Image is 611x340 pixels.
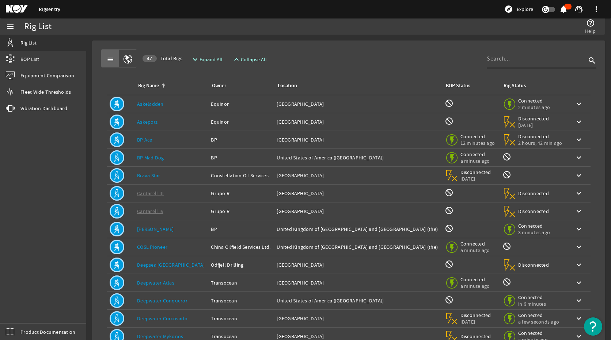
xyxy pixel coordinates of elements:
[502,152,511,161] mat-icon: Rig Monitoring not available for this rig
[574,260,583,269] mat-icon: keyboard_arrow_down
[501,3,536,15] button: Explore
[445,206,453,215] mat-icon: BOP Monitoring not available for this rig
[460,169,492,175] span: Disconnected
[518,330,549,336] span: Connected
[460,158,492,164] span: a minute ago
[20,39,37,46] span: Rig List
[504,82,526,90] div: Rig Status
[460,133,495,140] span: Connected
[137,279,174,286] a: Deepwater Atlas
[277,208,439,215] div: [GEOGRAPHIC_DATA]
[191,55,197,64] mat-icon: expand_more
[574,225,583,233] mat-icon: keyboard_arrow_down
[588,56,596,65] i: search
[586,19,595,27] mat-icon: help_outline
[518,115,549,122] span: Disconnected
[211,279,271,286] div: Transocean
[200,56,223,63] span: Expand All
[277,136,439,143] div: [GEOGRAPHIC_DATA]
[211,297,271,304] div: Transocean
[137,333,183,340] a: Deepwater Mykonos
[446,82,470,90] div: BOP Status
[137,226,174,232] a: [PERSON_NAME]
[211,243,271,251] div: China Oilfield Services Ltd.
[277,118,439,125] div: [GEOGRAPHIC_DATA]
[277,82,436,90] div: Location
[460,283,492,289] span: a minute ago
[24,23,52,30] div: Rig List
[502,170,511,179] mat-icon: Rig Monitoring not available for this rig
[137,315,187,322] a: Deepwater Corcovado
[137,101,164,107] a: Askeladden
[518,190,549,197] span: Disconnected
[445,188,453,197] mat-icon: BOP Monitoring not available for this rig
[277,261,439,268] div: [GEOGRAPHIC_DATA]
[188,53,225,66] button: Expand All
[211,154,271,161] div: BP
[518,318,559,325] span: a few seconds ago
[277,154,439,161] div: United States of America ([GEOGRAPHIC_DATA])
[211,190,271,197] div: Grupo R
[232,55,238,64] mat-icon: expand_less
[460,318,492,325] span: [DATE]
[143,55,182,62] span: Total Rigs
[460,140,495,146] span: 12 minutes ago
[277,100,439,108] div: [GEOGRAPHIC_DATA]
[574,243,583,251] mat-icon: keyboard_arrow_down
[137,262,205,268] a: Deepsea [GEOGRAPHIC_DATA]
[137,136,152,143] a: BP Ace
[137,244,167,250] a: COSL Pioneer
[460,333,492,340] span: Disconnected
[504,5,513,13] mat-icon: explore
[574,117,583,126] mat-icon: keyboard_arrow_down
[574,135,583,144] mat-icon: keyboard_arrow_down
[445,224,453,233] mat-icon: BOP Monitoring not available for this rig
[574,189,583,198] mat-icon: keyboard_arrow_down
[143,55,157,62] div: 47
[211,136,271,143] div: BP
[277,225,439,233] div: United Kingdom of [GEOGRAPHIC_DATA] and [GEOGRAPHIC_DATA] (the)
[241,56,267,63] span: Collapse All
[137,82,202,90] div: Rig Name
[518,122,549,128] span: [DATE]
[518,312,559,318] span: Connected
[137,154,164,161] a: BP Mad Dog
[277,297,439,304] div: United States of America ([GEOGRAPHIC_DATA])
[585,27,596,35] span: Help
[574,314,583,323] mat-icon: keyboard_arrow_down
[460,151,492,158] span: Connected
[212,82,226,90] div: Owner
[445,117,453,125] mat-icon: BOP Monitoring not available for this rig
[211,333,271,340] div: Transocean
[584,317,602,336] button: Open Resource Center
[39,6,60,13] a: Rigsentry
[211,82,268,90] div: Owner
[137,297,187,304] a: Deepwater Conqueror
[20,72,74,79] span: Equipment Comparison
[574,171,583,180] mat-icon: keyboard_arrow_down
[277,279,439,286] div: [GEOGRAPHIC_DATA]
[559,5,568,13] mat-icon: notifications
[6,104,15,113] mat-icon: vibration
[518,301,549,307] span: in 6 minutes
[20,55,39,63] span: BOP List
[460,312,492,318] span: Disconnected
[137,208,163,215] a: Cantarell IV
[588,0,605,18] button: more_vert
[487,54,586,63] input: Search...
[106,55,114,64] mat-icon: list
[518,104,550,111] span: 2 minutes ago
[574,153,583,162] mat-icon: keyboard_arrow_down
[211,261,271,268] div: Odfjell Drilling
[20,88,71,96] span: Fleet Wide Thresholds
[518,97,550,104] span: Connected
[574,100,583,108] mat-icon: keyboard_arrow_down
[277,333,439,340] div: [GEOGRAPHIC_DATA]
[518,208,549,215] span: Disconnected
[445,260,453,268] mat-icon: BOP Monitoring not available for this rig
[137,119,158,125] a: Askepott
[460,175,492,182] span: [DATE]
[211,315,271,322] div: Transocean
[518,262,549,268] span: Disconnected
[278,82,297,90] div: Location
